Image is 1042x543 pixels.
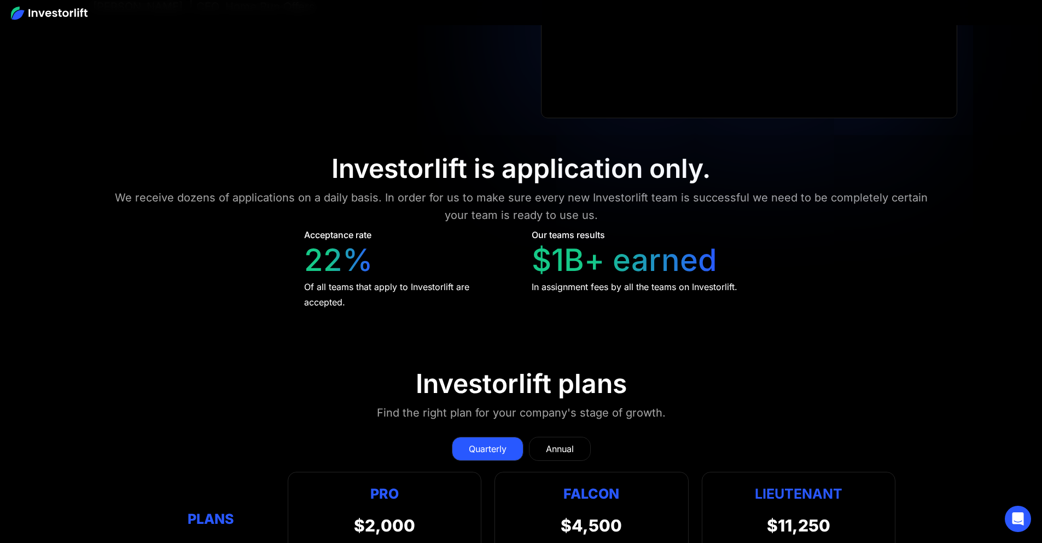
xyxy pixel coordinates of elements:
[304,228,371,241] div: Acceptance rate
[532,242,717,279] div: $1B+ earned
[104,189,938,224] div: We receive dozens of applications on a daily basis. In order for us to make sure every new Invest...
[304,242,373,279] div: 22%
[546,442,574,455] div: Annual
[1005,506,1031,532] div: Open Intercom Messenger
[354,516,415,535] div: $2,000
[561,516,622,535] div: $4,500
[416,368,627,400] div: Investorlift plans
[532,279,737,294] div: In assignment fees by all the teams on Investorlift.
[532,228,605,241] div: Our teams results
[755,486,842,502] strong: Lieutenant
[563,483,619,505] div: Falcon
[469,442,507,455] div: Quarterly
[377,404,666,421] div: Find the right plan for your company's stage of growth.
[331,153,711,184] div: Investorlift is application only.
[304,279,511,310] div: Of all teams that apply to Investorlift are accepted.
[354,483,415,505] div: Pro
[147,508,275,529] div: Plans
[767,516,830,535] div: $11,250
